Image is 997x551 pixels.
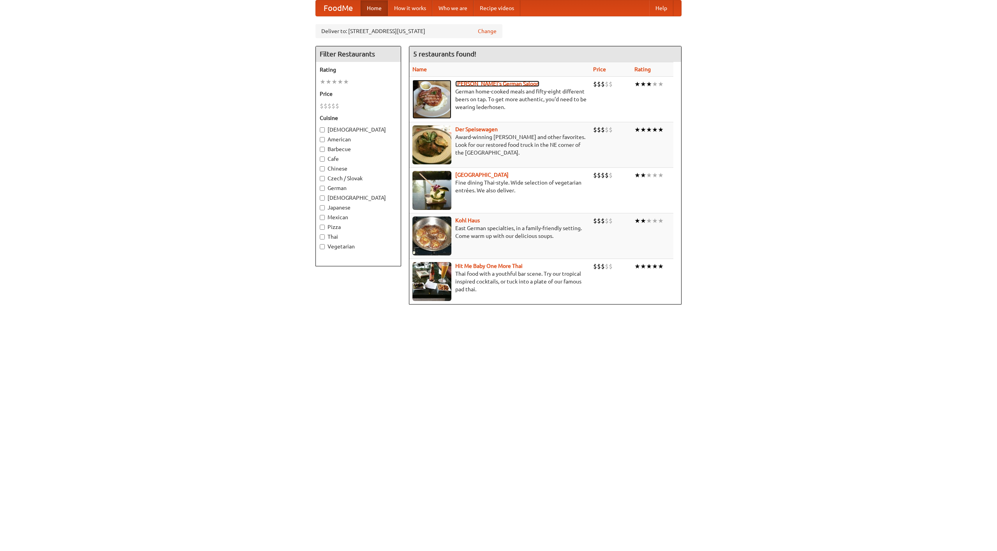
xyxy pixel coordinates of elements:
label: Pizza [320,223,397,231]
li: ★ [652,125,658,134]
li: $ [593,217,597,225]
li: ★ [658,262,664,271]
input: Barbecue [320,147,325,152]
li: ★ [640,80,646,88]
div: Deliver to: [STREET_ADDRESS][US_STATE] [315,24,502,38]
p: Fine dining Thai-style. Wide selection of vegetarian entrées. We also deliver. [412,179,587,194]
input: Czech / Slovak [320,176,325,181]
li: ★ [326,77,331,86]
input: Chinese [320,166,325,171]
li: $ [593,80,597,88]
a: Home [361,0,388,16]
li: ★ [658,125,664,134]
b: Hit Me Baby One More Thai [455,263,523,269]
li: ★ [331,77,337,86]
input: Pizza [320,225,325,230]
b: Der Speisewagen [455,126,498,132]
a: [GEOGRAPHIC_DATA] [455,172,509,178]
a: [PERSON_NAME]'s German Saloon [455,81,539,87]
li: $ [335,102,339,110]
li: $ [609,80,613,88]
li: $ [597,125,601,134]
a: Price [593,66,606,72]
li: ★ [646,217,652,225]
label: [DEMOGRAPHIC_DATA] [320,194,397,202]
li: ★ [652,80,658,88]
ng-pluralize: 5 restaurants found! [413,50,476,58]
h5: Rating [320,66,397,74]
li: $ [605,125,609,134]
li: $ [601,262,605,271]
li: $ [331,102,335,110]
li: $ [328,102,331,110]
li: $ [601,80,605,88]
a: Change [478,27,497,35]
a: How it works [388,0,432,16]
a: Name [412,66,427,72]
li: $ [601,217,605,225]
li: ★ [640,262,646,271]
label: Cafe [320,155,397,163]
li: $ [605,262,609,271]
li: ★ [320,77,326,86]
li: $ [597,171,601,180]
li: $ [320,102,324,110]
label: Mexican [320,213,397,221]
li: ★ [640,217,646,225]
label: German [320,184,397,192]
li: ★ [646,262,652,271]
a: FoodMe [316,0,361,16]
label: [DEMOGRAPHIC_DATA] [320,126,397,134]
li: $ [597,262,601,271]
h4: Filter Restaurants [316,46,401,62]
li: $ [609,217,613,225]
a: Kohl Haus [455,217,480,224]
input: Mexican [320,215,325,220]
li: $ [609,262,613,271]
li: $ [605,217,609,225]
li: ★ [652,262,658,271]
p: East German specialties, in a family-friendly setting. Come warm up with our delicious soups. [412,224,587,240]
li: ★ [658,217,664,225]
label: Barbecue [320,145,397,153]
label: Vegetarian [320,243,397,250]
h5: Cuisine [320,114,397,122]
input: [DEMOGRAPHIC_DATA] [320,195,325,201]
a: Rating [634,66,651,72]
input: Japanese [320,205,325,210]
li: $ [601,125,605,134]
li: $ [601,171,605,180]
li: $ [597,217,601,225]
label: American [320,136,397,143]
li: ★ [652,217,658,225]
h5: Price [320,90,397,98]
li: $ [609,125,613,134]
p: German home-cooked meals and fifty-eight different beers on tap. To get more authentic, you'd nee... [412,88,587,111]
input: Thai [320,234,325,239]
a: Who we are [432,0,474,16]
li: $ [597,80,601,88]
li: $ [593,171,597,180]
li: ★ [634,125,640,134]
li: ★ [343,77,349,86]
img: kohlhaus.jpg [412,217,451,255]
input: Vegetarian [320,244,325,249]
li: ★ [634,171,640,180]
a: Help [649,0,673,16]
input: American [320,137,325,142]
label: Japanese [320,204,397,211]
img: babythai.jpg [412,262,451,301]
p: Award-winning [PERSON_NAME] and other favorites. Look for our restored food truck in the NE corne... [412,133,587,157]
li: $ [609,171,613,180]
li: $ [593,262,597,271]
label: Thai [320,233,397,241]
li: ★ [634,217,640,225]
li: ★ [634,80,640,88]
li: $ [324,102,328,110]
li: ★ [646,125,652,134]
input: German [320,186,325,191]
img: satay.jpg [412,171,451,210]
p: Thai food with a youthful bar scene. Try our tropical inspired cocktails, or tuck into a plate of... [412,270,587,293]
